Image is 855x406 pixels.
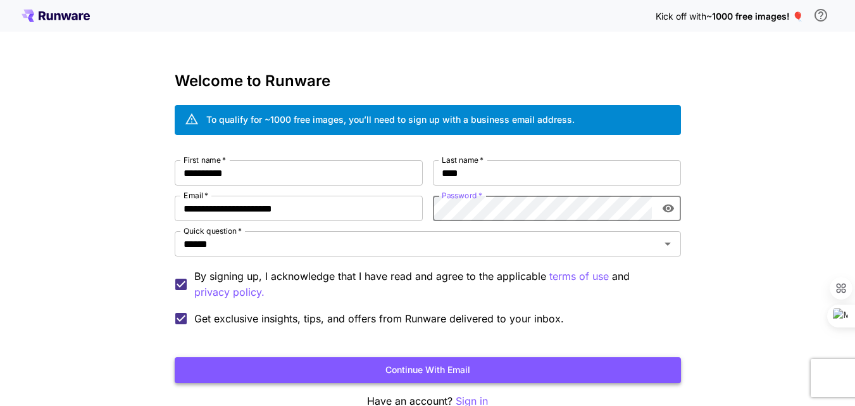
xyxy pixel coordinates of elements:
button: Continue with email [175,357,681,383]
label: Quick question [184,225,242,236]
label: First name [184,155,226,165]
label: Email [184,190,208,201]
div: To qualify for ~1000 free images, you’ll need to sign up with a business email address. [206,113,575,126]
label: Last name [442,155,484,165]
p: terms of use [549,269,609,284]
button: By signing up, I acknowledge that I have read and agree to the applicable and privacy policy. [549,269,609,284]
button: In order to qualify for free credit, you need to sign up with a business email address and click ... [808,3,833,28]
span: Kick off with [656,11,706,22]
button: Open [659,235,677,253]
button: By signing up, I acknowledge that I have read and agree to the applicable terms of use and [194,284,265,300]
p: privacy policy. [194,284,265,300]
span: Get exclusive insights, tips, and offers from Runware delivered to your inbox. [194,311,564,326]
label: Password [442,190,482,201]
span: ~1000 free images! 🎈 [706,11,803,22]
h3: Welcome to Runware [175,72,681,90]
button: toggle password visibility [657,197,680,220]
p: By signing up, I acknowledge that I have read and agree to the applicable and [194,269,671,300]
